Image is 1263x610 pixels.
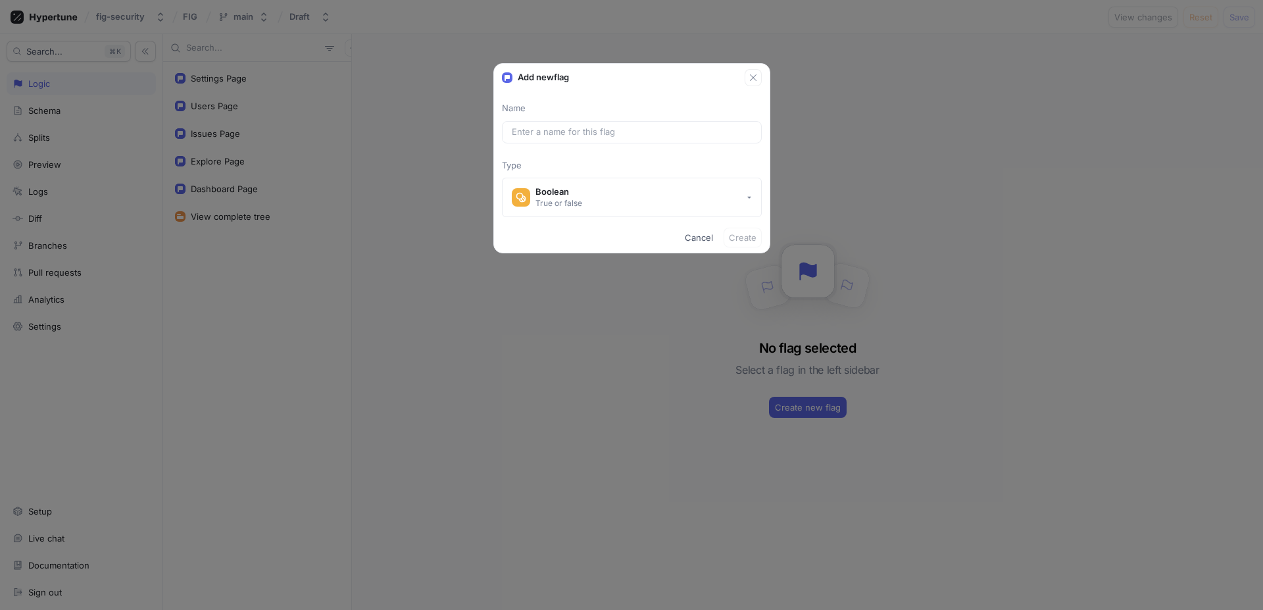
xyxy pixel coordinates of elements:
[502,159,762,172] p: Type
[535,186,582,197] div: Boolean
[502,178,762,217] button: BooleanTrue or false
[724,228,762,247] button: Create
[685,234,713,241] span: Cancel
[680,228,718,247] button: Cancel
[512,126,752,139] input: Enter a name for this flag
[518,71,569,84] p: Add new flag
[729,234,756,241] span: Create
[535,197,582,209] div: True or false
[502,102,762,115] p: Name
